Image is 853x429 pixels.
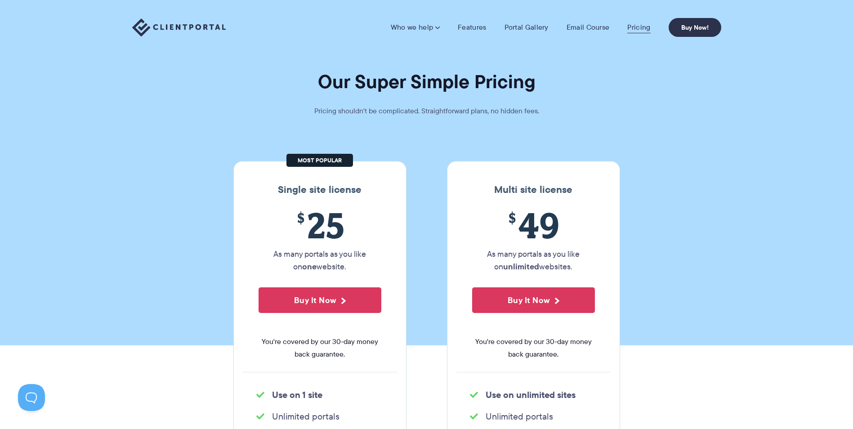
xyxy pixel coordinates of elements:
button: Buy It Now [472,287,595,313]
strong: one [302,260,317,273]
a: Email Course [567,23,610,32]
strong: Use on 1 site [272,388,322,402]
h3: Multi site license [456,184,611,196]
strong: Use on unlimited sites [486,388,576,402]
strong: unlimited [503,260,539,273]
a: Features [458,23,486,32]
p: Pricing shouldn't be complicated. Straightforward plans, no hidden fees. [292,105,562,117]
li: Unlimited portals [256,410,384,423]
li: Unlimited portals [470,410,597,423]
iframe: Toggle Customer Support [18,384,45,411]
a: Portal Gallery [505,23,549,32]
a: Who we help [391,23,440,32]
p: As many portals as you like on website. [259,248,381,273]
span: 25 [259,205,381,246]
span: 49 [472,205,595,246]
a: Buy Now! [669,18,721,37]
span: You're covered by our 30-day money back guarantee. [259,335,381,361]
a: Pricing [627,23,650,32]
span: You're covered by our 30-day money back guarantee. [472,335,595,361]
p: As many portals as you like on websites. [472,248,595,273]
h3: Single site license [243,184,397,196]
button: Buy It Now [259,287,381,313]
